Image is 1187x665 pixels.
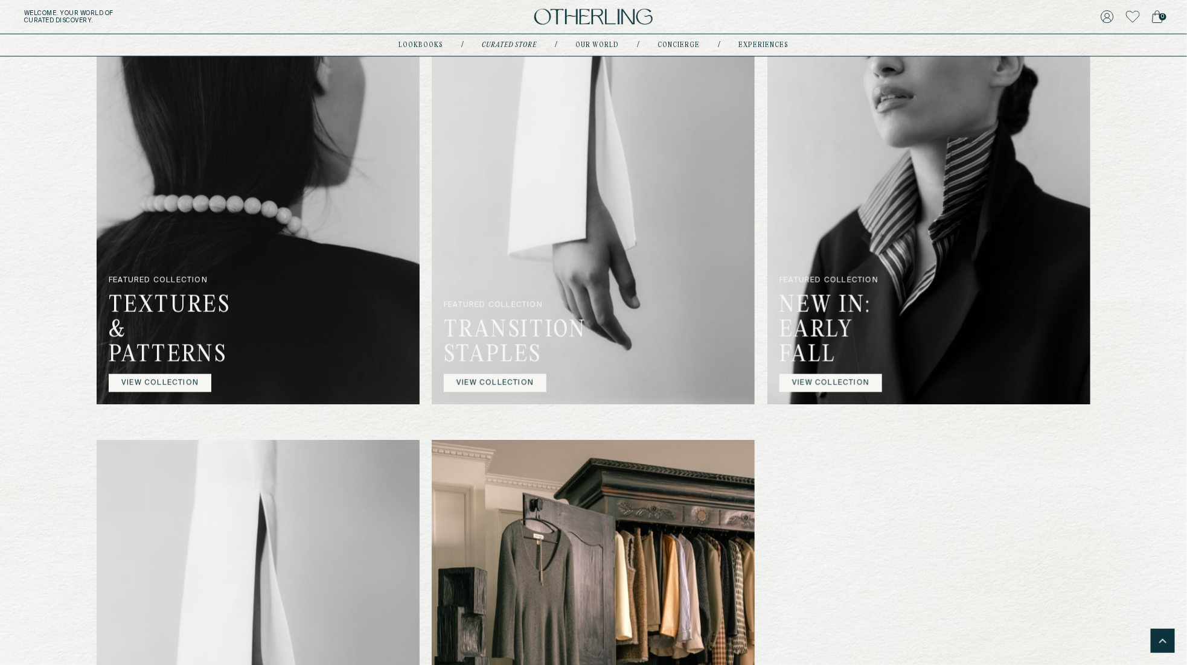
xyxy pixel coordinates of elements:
[779,276,917,294] p: FEATURED COLLECTION
[1152,8,1163,25] a: 0
[779,294,917,374] h2: NEW IN: EARLY FALL
[444,374,546,392] a: VIEW COLLECTION
[637,40,639,50] div: /
[461,40,464,50] div: /
[534,9,653,25] img: logo
[444,319,581,374] h2: TRANSITION STAPLES
[779,374,882,392] a: VIEW COLLECTION
[444,301,581,319] p: FEATURED COLLECTION
[657,42,700,48] a: concierge
[109,294,246,374] h2: TEXTURES & PATTERNS
[109,276,246,294] p: FEATURED COLLECTION
[1159,13,1166,21] span: 0
[555,40,557,50] div: /
[398,42,443,48] a: lookbooks
[738,42,789,48] a: experiences
[24,10,366,24] h5: Welcome . Your world of curated discovery.
[718,40,720,50] div: /
[482,42,537,48] a: Curated store
[109,374,211,392] a: VIEW COLLECTION
[575,42,619,48] a: Our world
